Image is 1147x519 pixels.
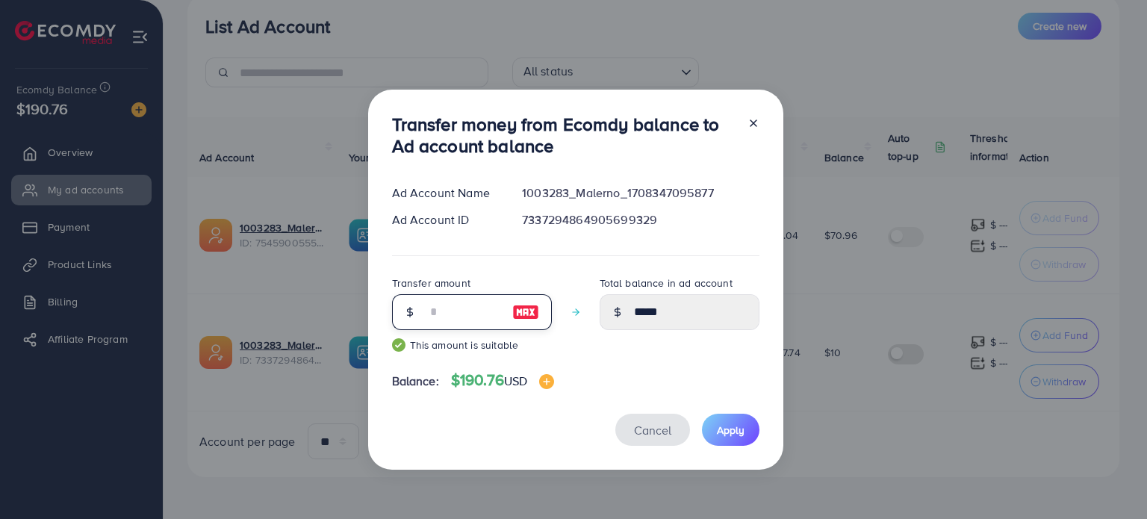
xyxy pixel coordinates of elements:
div: Ad Account ID [380,211,511,229]
button: Apply [702,414,759,446]
img: guide [392,338,405,352]
small: This amount is suitable [392,338,552,352]
div: Ad Account Name [380,184,511,202]
span: Cancel [634,422,671,438]
img: image [512,303,539,321]
div: 7337294864905699329 [510,211,771,229]
label: Transfer amount [392,276,470,290]
h3: Transfer money from Ecomdy balance to Ad account balance [392,114,736,157]
img: image [539,374,554,389]
div: 1003283_Malerno_1708347095877 [510,184,771,202]
label: Total balance in ad account [600,276,733,290]
span: USD [504,373,527,389]
span: Balance: [392,373,439,390]
iframe: Chat [1084,452,1136,508]
button: Cancel [615,414,690,446]
span: Apply [717,423,745,438]
h4: $190.76 [451,371,555,390]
